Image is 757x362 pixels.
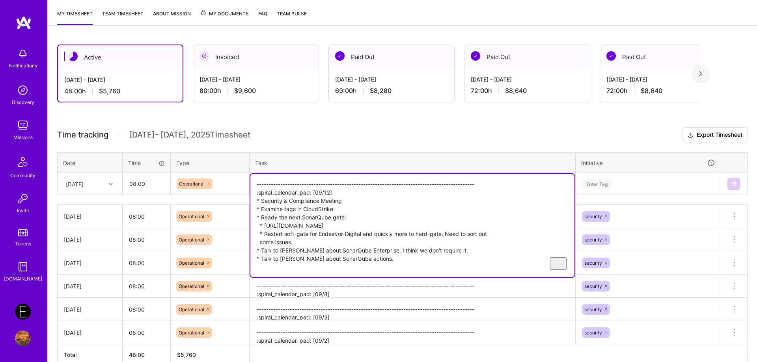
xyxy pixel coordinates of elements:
a: FAQ [258,9,267,25]
span: Team Pulse [277,11,307,17]
span: Operational [179,213,204,219]
img: tokens [18,229,28,236]
img: Invite [15,191,31,206]
div: Paid Out [464,45,590,69]
span: Operational [179,260,204,266]
img: logo [16,16,32,30]
a: My timesheet [57,9,93,25]
span: Operational [179,330,204,336]
span: $8,640 [641,87,662,95]
img: Paid Out [471,51,480,61]
span: $5,760 [99,87,120,95]
img: Invoiced [200,51,209,61]
span: security [584,213,602,219]
div: 48:00 h [64,87,176,95]
div: Initiative [581,158,715,167]
span: $8,280 [370,87,392,95]
div: [DATE] [64,282,116,290]
div: Paid Out [600,45,725,69]
textarea: -------------------------------------------------------------------------------------------- :spi... [250,275,574,297]
th: Type [171,152,250,173]
div: [DATE] - [DATE] [471,75,584,84]
span: security [584,260,602,266]
img: Active [68,52,78,61]
span: Operational [179,237,204,243]
div: [DATE] - [DATE] [64,76,176,84]
input: HH:MM [123,299,170,320]
div: Invoiced [193,45,319,69]
span: [DATE] - [DATE] , 2025 Timesheet [129,130,250,140]
img: guide book [15,259,31,275]
img: discovery [15,82,31,98]
div: Missions [13,133,33,141]
span: My Documents [200,9,249,18]
span: security [584,283,602,289]
div: 69:00 h [335,87,448,95]
div: [DATE] [64,236,116,244]
div: [DATE] - [DATE] [335,75,448,84]
input: HH:MM [123,173,170,194]
div: Active [58,45,183,69]
img: bell [15,46,31,61]
th: Date [58,152,123,173]
div: Time [128,159,165,167]
img: User Avatar [15,330,31,346]
div: Enter Tag [582,178,612,190]
span: Operational [179,283,204,289]
span: $ 5,760 [177,351,196,358]
input: HH:MM [123,276,170,297]
img: Paid Out [606,51,616,61]
div: [DATE] [64,305,116,314]
span: security [584,330,602,336]
span: Operational [179,306,204,312]
img: Paid Out [335,51,345,61]
div: Paid Out [329,45,454,69]
div: [DATE] - [DATE] [200,75,312,84]
a: Endeavor: Onlocation Mobile/Security- 3338TSV275 [13,304,33,319]
a: About Mission [153,9,191,25]
span: Operational [179,181,205,187]
img: teamwork [15,117,31,133]
th: Task [250,152,576,173]
textarea: To enrich screen reader interactions, please activate Accessibility in Grammarly extension settings [250,174,574,277]
input: HH:MM [123,229,170,250]
div: [DATE] [64,212,116,221]
span: security [584,237,602,243]
i: icon Download [687,131,694,139]
img: Submit [731,181,737,187]
span: $8,640 [505,87,527,95]
input: HH:MM [123,252,170,273]
textarea: -------------------------------------------------------------------------------------------- :spi... [250,299,574,320]
img: right [699,71,702,76]
a: My Documents [200,9,249,25]
div: 72:00 h [606,87,719,95]
a: Team Pulse [277,9,307,25]
div: [DOMAIN_NAME] [4,275,42,283]
div: Discovery [12,98,34,106]
div: Invite [17,206,29,215]
i: icon Chevron [109,182,113,186]
textarea: -------------------------------------------------------------------------------------------- :spi... [250,322,574,343]
div: [DATE] [64,329,116,337]
div: [DATE] [66,180,84,188]
img: Endeavor: Onlocation Mobile/Security- 3338TSV275 [15,304,31,319]
span: $9,600 [234,87,256,95]
a: User Avatar [13,330,33,346]
div: 72:00 h [471,87,584,95]
input: HH:MM [123,206,170,227]
input: HH:MM [123,322,170,343]
div: Tokens [15,239,31,248]
div: [DATE] - [DATE] [606,75,719,84]
div: Community [10,171,35,180]
span: security [584,306,602,312]
div: Notifications [9,61,37,70]
img: Community [13,152,32,171]
a: Team timesheet [102,9,144,25]
div: [DATE] [64,259,116,267]
button: Export Timesheet [682,127,748,143]
span: Time tracking [57,130,108,140]
div: 80:00 h [200,87,312,95]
